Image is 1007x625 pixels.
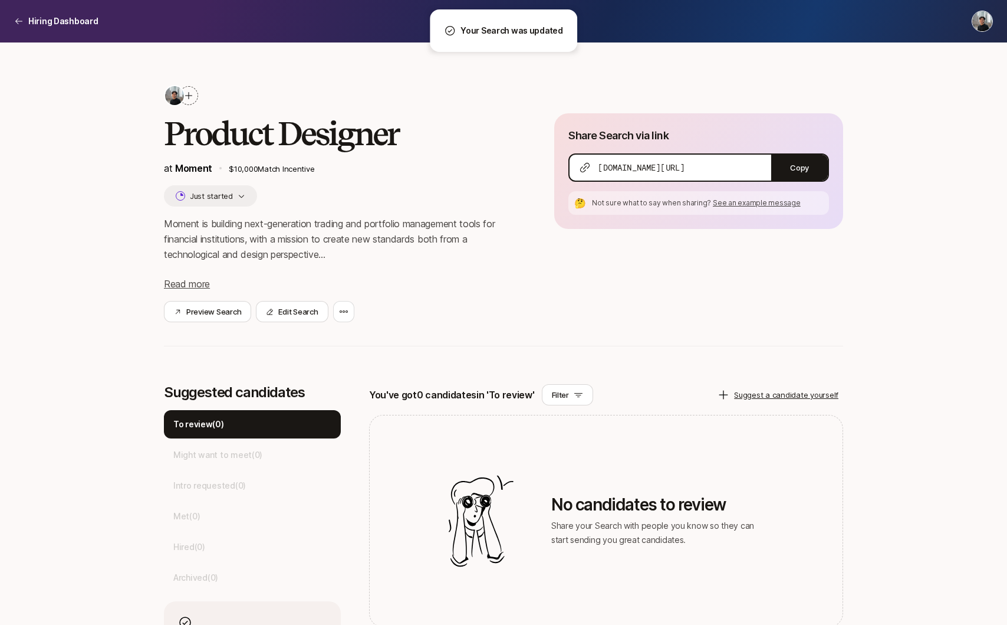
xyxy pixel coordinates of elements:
[573,196,587,210] div: 🤔
[369,387,535,403] p: You've got 0 candidates in 'To review'
[165,86,184,105] img: 48213564_d349_4c7a_bc3f_3e31999807fd.jfif
[164,185,257,207] button: Just started
[173,479,246,493] p: Intro requested ( 0 )
[592,198,824,208] p: Not sure what to say when sharing?
[28,14,98,28] p: Hiring Dashboard
[598,162,685,174] span: [DOMAIN_NAME][URL]
[972,11,992,31] img: Billy Tseng
[734,389,838,401] p: Suggest a candidate yourself
[173,448,262,462] p: Might want to meet ( 0 )
[164,278,210,290] span: Read more
[568,127,669,144] p: Share Search via link
[164,384,341,401] p: Suggested candidates
[164,216,516,262] p: Moment is building next-generation trading and portfolio management tools for financial instituti...
[771,155,828,181] button: Copy
[256,301,328,322] button: Edit Search
[173,540,205,554] p: Hired ( 0 )
[164,161,212,176] p: at
[542,384,593,405] button: Filter
[164,301,251,322] button: Preview Search
[551,495,764,514] p: No candidates to review
[175,162,212,174] a: Moment
[173,417,224,431] p: To review ( 0 )
[173,571,218,585] p: Archived ( 0 )
[173,509,200,523] p: Met ( 0 )
[164,116,516,151] h2: Product Designer
[713,198,801,207] span: See an example message
[229,163,516,175] p: $10,000 Match Incentive
[449,475,514,567] img: Illustration for empty candidates
[551,519,764,547] p: Share your Search with people you know so they can start sending you great candidates.
[460,24,563,38] p: Your Search was updated
[972,11,993,32] button: Billy Tseng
